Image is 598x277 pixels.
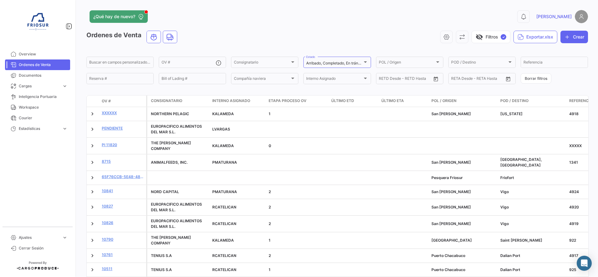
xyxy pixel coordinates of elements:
div: Vigo [500,189,564,195]
a: 10826 [102,220,144,226]
span: PMATURANA [212,189,237,194]
button: Open calendar [503,74,513,84]
span: Cerrar Sesión [19,245,68,251]
span: 4919 [569,221,579,226]
button: Land [163,31,177,43]
button: Borrar filtros [521,73,551,84]
a: Expand/Collapse Row [89,159,95,166]
a: 10841 [102,188,144,194]
h3: Ordenes de Venta [86,31,179,43]
span: TENIUS S.A [151,253,172,258]
button: ¿Qué hay de nuevo? [90,10,148,23]
a: Expand/Collapse Row [89,253,95,259]
span: Inteligencia Portuaria [19,94,68,100]
div: [GEOGRAPHIC_DATA] [431,238,495,243]
a: 10511 [102,266,144,272]
span: RCATELICAN [212,205,236,209]
span: POL / Origen [431,98,456,104]
span: EUROPACIFICO ALIMENTOS DEL MAR S.L. [151,124,202,134]
a: 10827 [102,203,144,209]
span: 4924 [569,189,579,194]
a: Expand/Collapse Row [89,221,95,227]
span: PMATURANA [212,160,237,165]
span: 0 [269,143,271,148]
span: 4920 [569,205,579,209]
a: Documentos [5,70,70,81]
span: THE SCOULAR COMPANY [151,141,191,151]
div: [GEOGRAPHIC_DATA], [GEOGRAPHIC_DATA] [500,157,564,168]
span: KALAMEDA [212,143,234,148]
img: placeholder-user.png [575,10,588,23]
span: Documentos [19,73,68,78]
div: Puerto Chacabuco [431,253,495,259]
span: expand_more [62,126,68,131]
a: xxxxxx [102,110,144,116]
div: Pesquera Friosur [431,175,495,181]
button: Crear [560,31,588,43]
span: ANIMALFEEDS, INC. [151,160,188,165]
a: Expand/Collapse Row [89,126,95,132]
a: Expand/Collapse Row [89,189,95,195]
a: PI 11820 [102,142,144,148]
input: Hasta [467,77,492,82]
span: POD / Destino [500,98,528,104]
div: San [PERSON_NAME] [431,189,495,195]
span: 1341 [569,160,578,165]
span: Estadísticas [19,126,59,131]
span: 1 [269,111,271,116]
a: Inteligencia Portuaria [5,91,70,102]
a: Overview [5,49,70,59]
span: XXXXX [569,143,582,148]
input: Desde [451,77,462,82]
input: Hasta [394,77,420,82]
span: Consignatario [151,98,182,104]
span: NORD CAPITAL [151,189,179,194]
span: Último ETA [381,98,404,104]
div: Vigo [500,221,564,227]
span: 2 [269,253,271,258]
a: Workspace [5,102,70,113]
span: Overview [19,51,68,57]
a: 10790 [102,237,144,242]
span: RCATELICAN [212,221,236,226]
div: Saint [PERSON_NAME] [500,238,564,243]
span: Interno Asignado [212,98,250,104]
span: KALAMEDA [212,238,234,243]
div: San [PERSON_NAME] [431,221,495,227]
div: San [PERSON_NAME] [431,204,495,210]
datatable-header-cell: OV # [99,96,146,106]
div: Vigo [500,204,564,210]
a: Courier [5,113,70,123]
div: Dalian Port [500,267,564,273]
span: 4918 [569,111,579,116]
datatable-header-cell: POL / Origen [429,95,498,107]
input: Desde [379,77,390,82]
span: Cargas [19,83,59,89]
span: POL / Origen [379,61,435,65]
span: 2 [269,189,271,194]
datatable-header-cell: POD / Destino [498,95,567,107]
div: [US_STATE] [500,111,564,117]
span: OV # [102,98,111,104]
datatable-header-cell: Interno Asignado [210,95,266,107]
span: [PERSON_NAME] [536,13,572,20]
button: Open calendar [431,74,441,84]
span: POD / Destino [451,61,507,65]
datatable-header-cell: Etapa Proceso OV [266,95,329,107]
span: Compañía naviera [234,77,290,82]
span: 4917 [569,253,578,258]
span: Etapa Proceso OV [269,98,307,104]
span: 1 [269,267,271,272]
span: Interno Asignado [306,77,362,82]
a: Expand/Collapse Row [89,143,95,149]
div: Abrir Intercom Messenger [577,256,592,271]
a: Ordenes de Venta [5,59,70,70]
img: 6ea6c92c-e42a-4aa8-800a-31a9cab4b7b0.jpg [22,8,53,39]
span: ✓ [501,34,506,40]
span: Último ETD [331,98,354,104]
span: Ajustes [19,235,59,240]
span: EUROPACIFICO ALIMENTOS DEL MAR S.L. [151,218,202,229]
span: 922 [569,238,576,243]
span: Consignatario [234,61,290,65]
a: Expand/Collapse Row [89,237,95,244]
